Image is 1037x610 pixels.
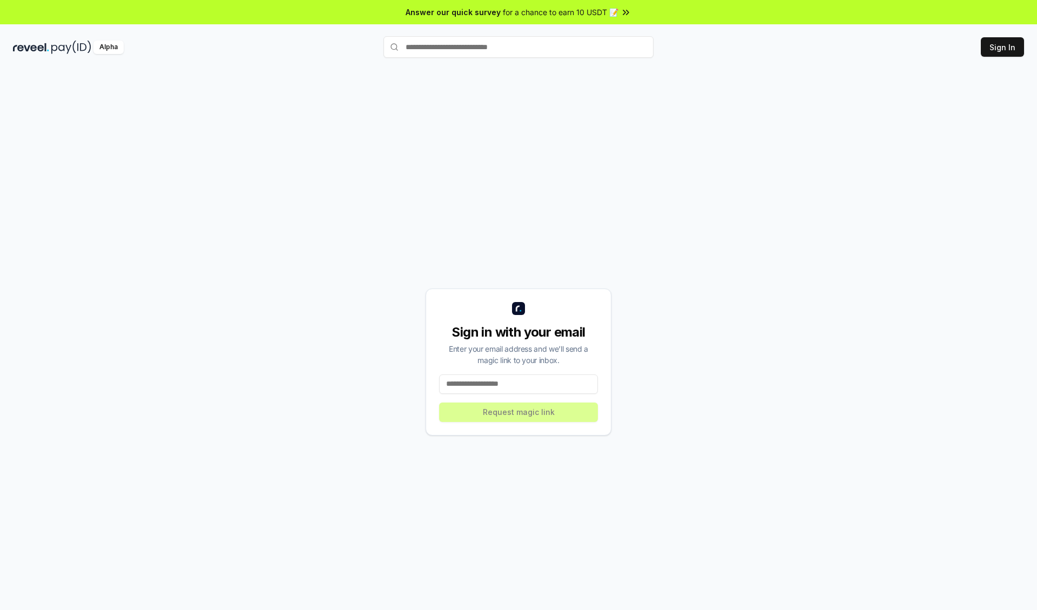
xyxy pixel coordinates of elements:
img: reveel_dark [13,41,49,54]
div: Enter your email address and we’ll send a magic link to your inbox. [439,343,598,366]
span: Answer our quick survey [406,6,501,18]
button: Sign In [981,37,1024,57]
span: for a chance to earn 10 USDT 📝 [503,6,618,18]
div: Sign in with your email [439,324,598,341]
img: pay_id [51,41,91,54]
img: logo_small [512,302,525,315]
div: Alpha [93,41,124,54]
